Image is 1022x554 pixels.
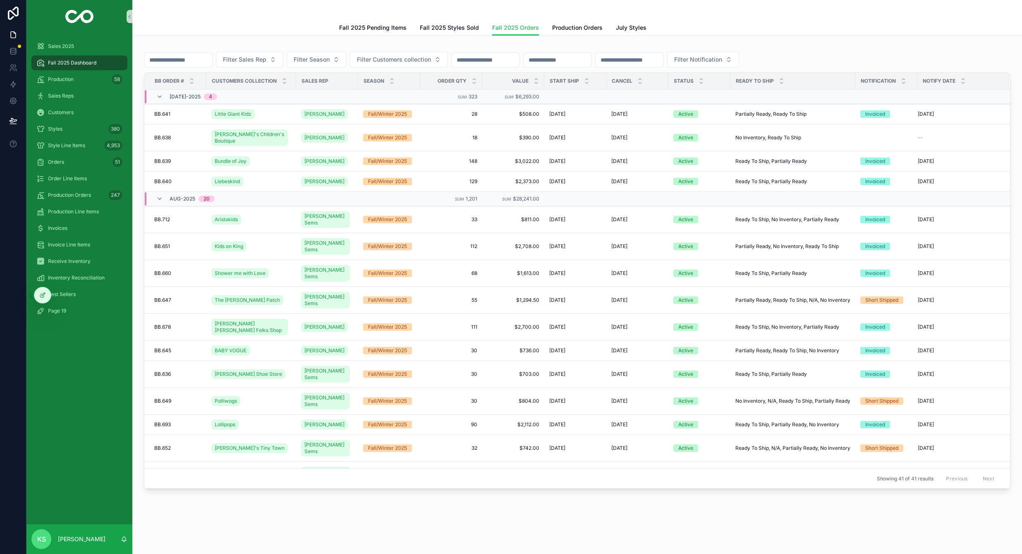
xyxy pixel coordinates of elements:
a: BB.651 [154,243,201,250]
span: [DATE]-2025 [170,93,201,100]
a: Ready To Ship, No Inventory, Partially Ready [735,216,850,223]
a: BB.638 [154,134,201,141]
div: Active [678,134,693,141]
span: Fall 2025 Pending Items [339,24,407,32]
div: Active [678,296,693,304]
img: App logo [65,10,94,23]
span: [DATE] [611,270,627,277]
a: 129 [425,178,477,185]
a: [DATE] [611,111,663,117]
span: [DATE] [611,178,627,185]
div: Fall/Winter 2025 [368,110,407,118]
span: Customers [48,109,74,116]
span: Ready To Ship, Partially Ready [735,270,807,277]
a: [DATE] [611,243,663,250]
span: Aug-2025 [170,196,195,202]
span: Filter Sales Rep [223,55,266,64]
a: [DATE] [549,134,601,141]
div: 247 [108,190,122,200]
span: Production Line Items [48,208,99,215]
a: Invoiced [860,243,912,250]
span: BB.640 [154,178,172,185]
a: Active [673,296,725,304]
a: Fall/Winter 2025 [363,158,415,165]
a: Active [673,323,725,331]
a: [PERSON_NAME] [301,177,348,186]
a: [PERSON_NAME] Sems [301,210,353,229]
a: 112 [425,243,477,250]
a: [PERSON_NAME] [PERSON_NAME] Folks Shop [211,319,288,335]
span: [DATE] [918,158,934,165]
a: [PERSON_NAME] [PERSON_NAME] Folks Shop [211,317,291,337]
span: Best Sellers [48,291,76,298]
div: Active [678,216,693,223]
div: Invoiced [865,270,885,277]
a: Inventory Reconciliation [31,270,127,285]
a: Kids on King [211,240,291,253]
span: Production Orders [48,192,91,198]
a: $811.00 [487,216,539,223]
span: Partially Ready, No Inventory, Ready To Ship [735,243,839,250]
a: BB.639 [154,158,201,165]
div: Fall/Winter 2025 [368,216,407,223]
a: BABY VOGUE [211,344,291,357]
a: [PERSON_NAME] [301,175,353,188]
a: BB.647 [154,297,201,303]
a: Liebeskind [211,175,291,188]
a: [DATE] [549,324,601,330]
span: 111 [425,324,477,330]
div: Invoiced [865,158,885,165]
a: [PERSON_NAME] [301,322,348,332]
a: [PERSON_NAME] [301,107,353,121]
a: Fall 2025 Pending Items [339,20,407,37]
span: BB.651 [154,243,170,250]
a: Production Orders247 [31,188,127,203]
a: Order Line Items [31,171,127,186]
a: -- [918,134,999,141]
span: 28 [425,111,477,117]
div: Invoiced [865,243,885,250]
div: 58 [112,74,122,84]
a: [DATE] [918,178,999,185]
span: BB.647 [154,297,171,303]
span: [DATE] [549,134,565,141]
div: Fall/Winter 2025 [368,296,407,304]
span: [DATE] [611,111,627,117]
div: Short Shipped [865,296,898,304]
a: [DATE] [611,134,663,141]
a: [DATE] [918,111,999,117]
span: July Styles [616,24,646,32]
span: Filter Season [294,55,330,64]
span: [PERSON_NAME] [304,158,345,165]
span: [DATE] [611,134,627,141]
a: BB.640 [154,178,201,185]
div: Active [678,243,693,250]
span: Invoices [48,225,67,232]
a: Fall 2025 Orders [492,20,539,36]
a: Receive Inventory [31,254,127,269]
div: Fall/Winter 2025 [368,134,407,141]
a: $508.00 [487,111,539,117]
a: Fall 2025 Styles Sold [420,20,479,37]
a: Invoiced [860,158,912,165]
a: [PERSON_NAME] [301,346,348,356]
a: Active [673,158,725,165]
span: [DATE] [549,216,565,223]
a: Fall/Winter 2025 [363,296,415,304]
a: Fall/Winter 2025 [363,243,415,250]
span: BB.712 [154,216,170,223]
span: 68 [425,270,477,277]
div: 380 [108,124,122,134]
span: [DATE] [918,178,934,185]
a: [PERSON_NAME] Sems [301,263,353,283]
a: $2,700.00 [487,324,539,330]
span: [DATE] [549,243,565,250]
span: Production [48,76,74,83]
span: [PERSON_NAME] Sems [304,267,347,280]
a: Fall/Winter 2025 [363,134,415,141]
span: [PERSON_NAME] Sems [304,240,347,253]
span: Liebeskind [215,178,240,185]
